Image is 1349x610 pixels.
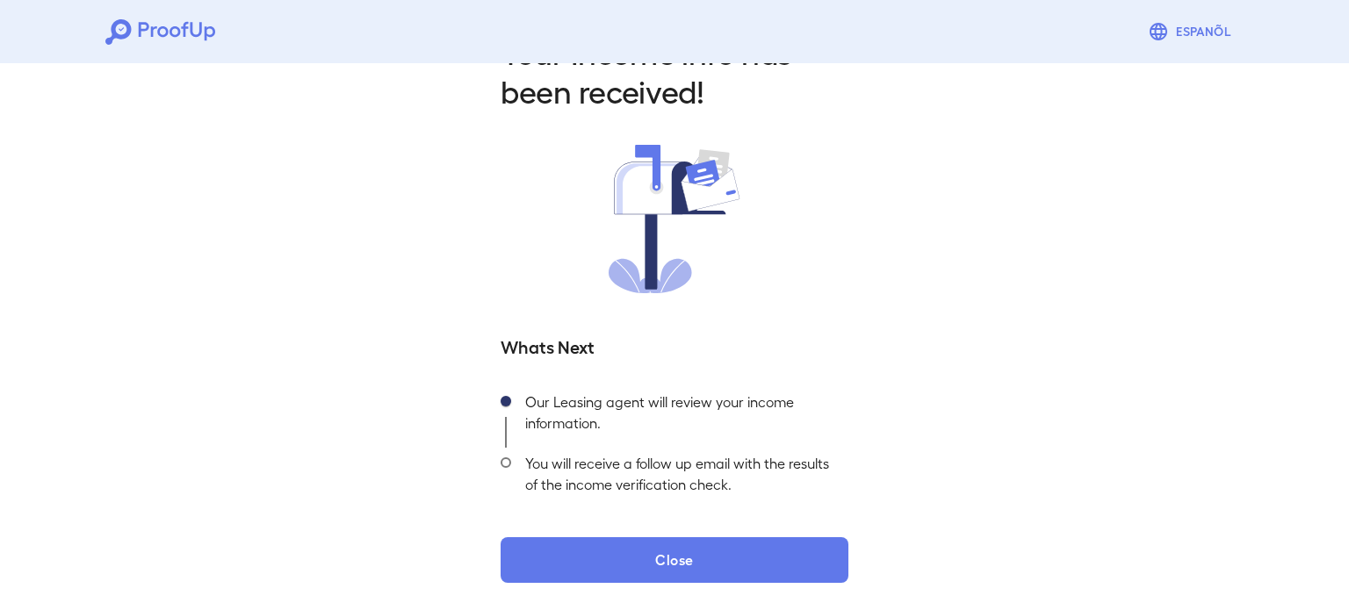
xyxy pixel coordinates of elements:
[501,32,848,110] h2: Your Income info has been received!
[501,537,848,583] button: Close
[1141,14,1244,49] button: Espanõl
[511,448,848,509] div: You will receive a follow up email with the results of the income verification check.
[511,386,848,448] div: Our Leasing agent will review your income information.
[501,334,848,358] h5: Whats Next
[609,145,740,293] img: received.svg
